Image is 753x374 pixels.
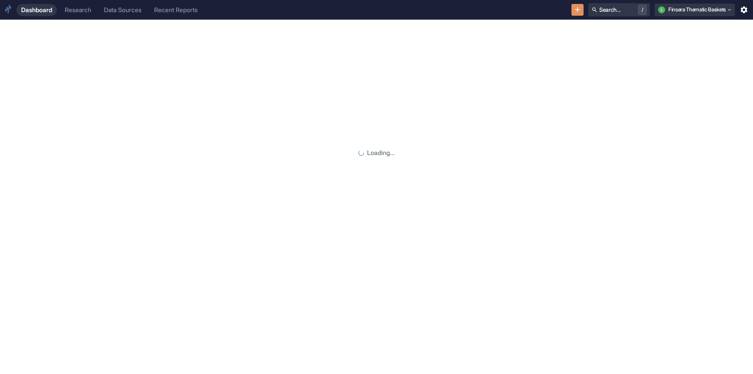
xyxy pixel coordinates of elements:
a: Dashboard [16,4,57,16]
div: L [658,6,665,13]
p: Loading... [367,148,395,158]
a: Data Sources [99,4,146,16]
button: New Resource [571,4,584,16]
div: Data Sources [104,6,142,14]
button: LFinsera Thematic Baskets [655,4,735,16]
a: Research [60,4,96,16]
button: Search.../ [588,3,650,16]
a: Recent Reports [149,4,202,16]
div: Recent Reports [154,6,198,14]
div: Dashboard [21,6,52,14]
div: Research [65,6,91,14]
